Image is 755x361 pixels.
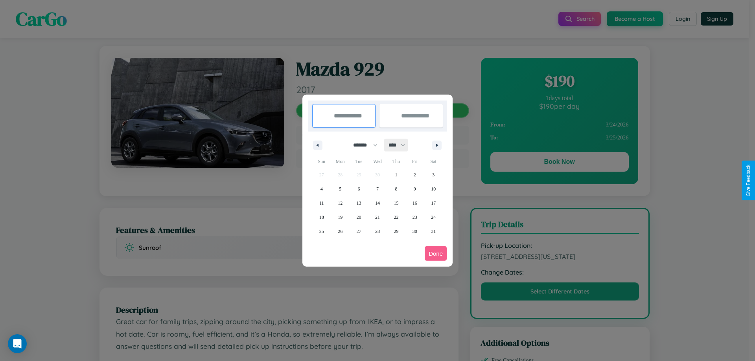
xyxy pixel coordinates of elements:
[8,334,27,353] div: Open Intercom Messenger
[424,210,443,224] button: 24
[331,155,349,168] span: Mon
[432,168,435,182] span: 3
[394,196,398,210] span: 15
[405,210,424,224] button: 23
[375,196,380,210] span: 14
[431,210,436,224] span: 24
[431,224,436,238] span: 31
[395,168,397,182] span: 1
[319,196,324,210] span: 11
[350,224,368,238] button: 27
[395,182,397,196] span: 8
[424,168,443,182] button: 3
[431,182,436,196] span: 10
[424,182,443,196] button: 10
[338,224,343,238] span: 26
[412,196,417,210] span: 16
[358,182,360,196] span: 6
[375,224,380,238] span: 28
[368,210,387,224] button: 21
[405,168,424,182] button: 2
[387,224,405,238] button: 29
[394,224,398,238] span: 29
[357,210,361,224] span: 20
[368,182,387,196] button: 7
[375,210,380,224] span: 21
[312,182,331,196] button: 4
[312,224,331,238] button: 25
[414,182,416,196] span: 9
[387,196,405,210] button: 15
[424,196,443,210] button: 17
[312,196,331,210] button: 11
[405,182,424,196] button: 9
[405,155,424,168] span: Fri
[387,182,405,196] button: 8
[424,155,443,168] span: Sat
[394,210,398,224] span: 22
[405,224,424,238] button: 30
[331,182,349,196] button: 5
[368,155,387,168] span: Wed
[350,155,368,168] span: Tue
[368,224,387,238] button: 28
[387,155,405,168] span: Thu
[319,224,324,238] span: 25
[350,182,368,196] button: 6
[320,182,323,196] span: 4
[357,224,361,238] span: 27
[368,196,387,210] button: 14
[425,246,447,261] button: Done
[387,210,405,224] button: 22
[350,196,368,210] button: 13
[312,155,331,168] span: Sun
[319,210,324,224] span: 18
[338,210,343,224] span: 19
[412,224,417,238] span: 30
[331,224,349,238] button: 26
[387,168,405,182] button: 1
[414,168,416,182] span: 2
[338,196,343,210] span: 12
[376,182,379,196] span: 7
[424,224,443,238] button: 31
[746,165,751,196] div: Give Feedback
[331,210,349,224] button: 19
[412,210,417,224] span: 23
[350,210,368,224] button: 20
[312,210,331,224] button: 18
[339,182,341,196] span: 5
[357,196,361,210] span: 13
[405,196,424,210] button: 16
[431,196,436,210] span: 17
[331,196,349,210] button: 12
